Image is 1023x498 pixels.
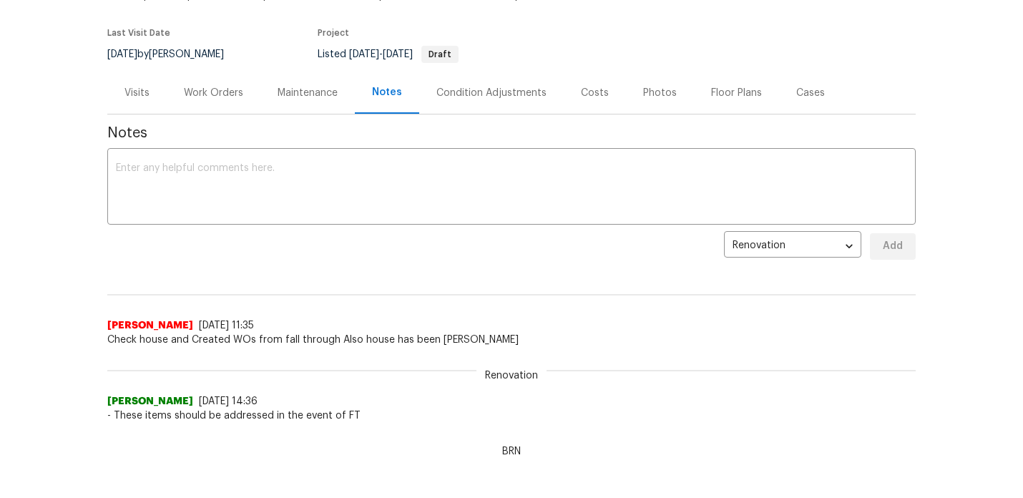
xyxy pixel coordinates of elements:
[796,86,825,100] div: Cases
[349,49,379,59] span: [DATE]
[184,86,243,100] div: Work Orders
[107,394,193,409] span: [PERSON_NAME]
[349,49,413,59] span: -
[107,46,241,63] div: by [PERSON_NAME]
[107,49,137,59] span: [DATE]
[318,29,349,37] span: Project
[107,318,193,333] span: [PERSON_NAME]
[124,86,150,100] div: Visits
[107,126,916,140] span: Notes
[711,86,762,100] div: Floor Plans
[581,86,609,100] div: Costs
[383,49,413,59] span: [DATE]
[199,321,254,331] span: [DATE] 11:35
[107,333,916,347] span: Check house and Created WOs from fall through Also house has been [PERSON_NAME]
[436,86,547,100] div: Condition Adjustments
[476,368,547,383] span: Renovation
[107,29,170,37] span: Last Visit Date
[199,396,258,406] span: [DATE] 14:36
[643,86,677,100] div: Photos
[423,50,457,59] span: Draft
[724,229,861,264] div: Renovation
[318,49,459,59] span: Listed
[107,409,916,423] span: - These items should be addressed in the event of FT
[278,86,338,100] div: Maintenance
[372,85,402,99] div: Notes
